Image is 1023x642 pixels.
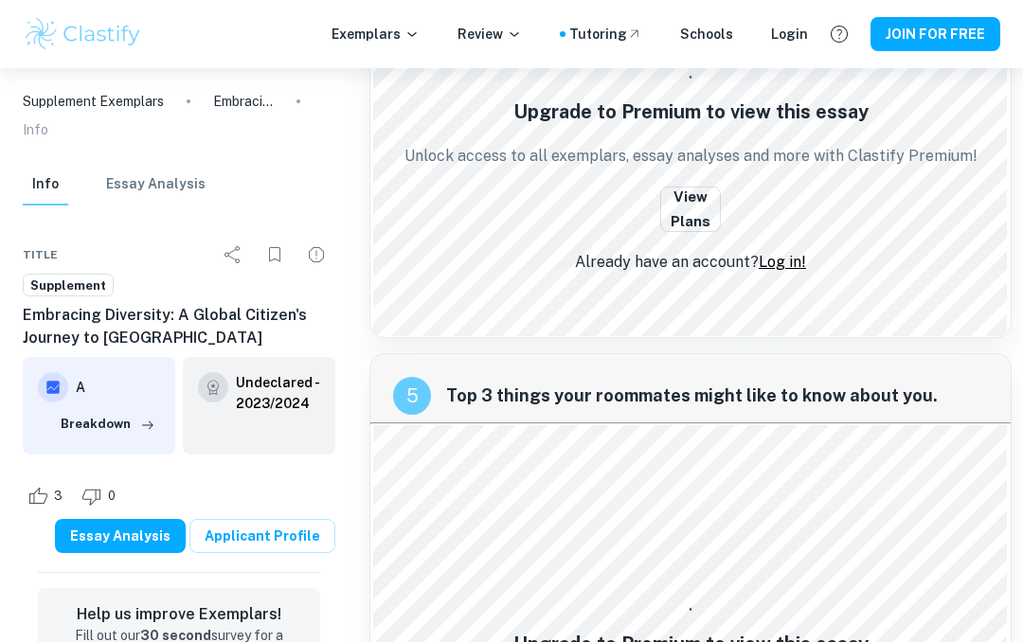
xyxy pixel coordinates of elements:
[297,236,335,274] div: Report issue
[23,246,58,263] span: Title
[213,91,274,112] p: Embracing Diversity: A Global Citizen's Journey to [GEOGRAPHIC_DATA]
[77,481,126,511] div: Dislike
[332,24,420,45] p: Exemplars
[23,15,143,53] img: Clastify logo
[44,487,73,506] span: 3
[660,187,721,232] button: View Plans
[575,251,806,274] p: Already have an account?
[823,18,855,50] button: Help and Feedback
[76,377,160,398] h6: A
[214,236,252,274] div: Share
[404,145,978,168] p: Unlock access to all exemplars, essay analyses and more with Clastify Premium!
[53,603,305,626] h6: Help us improve Exemplars!
[23,481,73,511] div: Like
[870,17,1000,51] button: JOIN FOR FREE
[771,24,808,45] a: Login
[24,276,113,295] span: Supplement
[759,253,806,271] a: Log in!
[680,24,733,45] a: Schools
[56,410,160,438] button: Breakdown
[256,236,294,274] div: Bookmark
[23,119,48,140] p: Info
[189,519,335,553] a: Applicant Profile
[23,274,114,297] a: Supplement
[23,164,68,205] button: Info
[393,377,431,415] div: recipe
[106,164,206,205] button: Essay Analysis
[446,383,988,409] span: Top 3 things your roommates might like to know about you.
[98,487,126,506] span: 0
[569,24,642,45] a: Tutoring
[23,304,335,349] h6: Embracing Diversity: A Global Citizen's Journey to [GEOGRAPHIC_DATA]
[23,91,164,112] a: Supplement Exemplars
[55,519,186,553] button: Essay Analysis
[458,24,522,45] p: Review
[236,372,320,414] a: Undeclared - 2023/2024
[513,98,869,126] h5: Upgrade to Premium to view this essay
